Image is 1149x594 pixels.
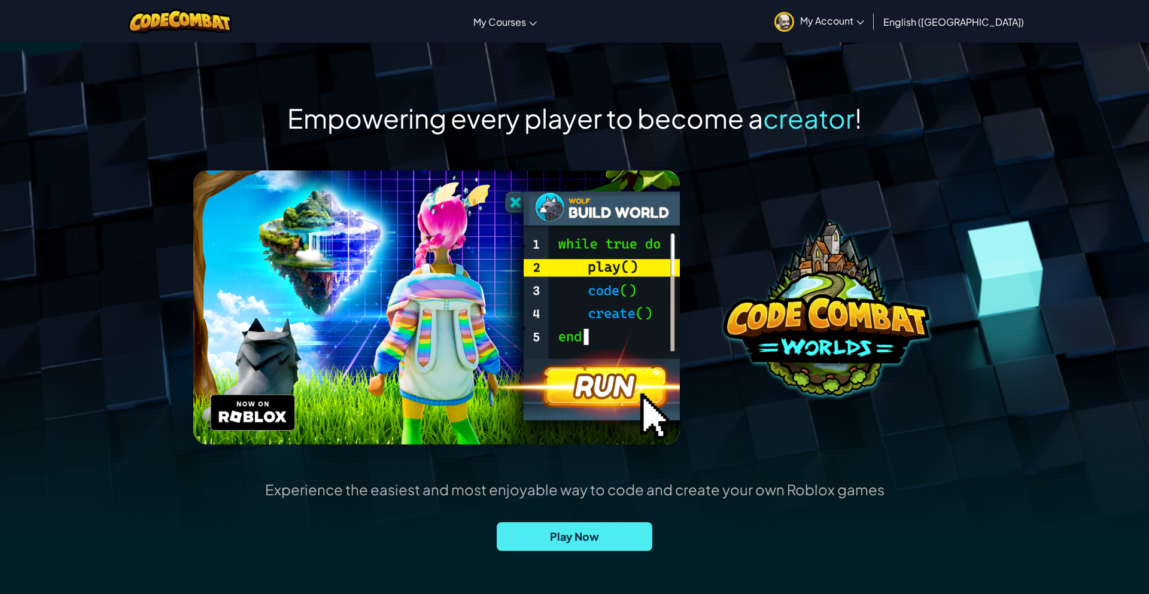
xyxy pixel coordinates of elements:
[883,16,1024,28] span: English ([GEOGRAPHIC_DATA])
[497,522,652,551] a: Play Now
[265,480,884,498] p: Experience the easiest and most enjoyable way to code and create your own Roblox games
[287,101,763,135] span: Empowering every player to become a
[768,2,870,40] a: My Account
[128,9,233,33] img: CodeCombat logo
[774,12,794,32] img: avatar
[855,101,862,135] span: !
[473,16,526,28] span: My Courses
[763,101,855,135] span: creator
[467,5,543,38] a: My Courses
[800,14,864,27] span: My Account
[724,219,930,396] img: coco-worlds-no-desc.png
[877,5,1030,38] a: English ([GEOGRAPHIC_DATA])
[193,170,680,444] img: header.png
